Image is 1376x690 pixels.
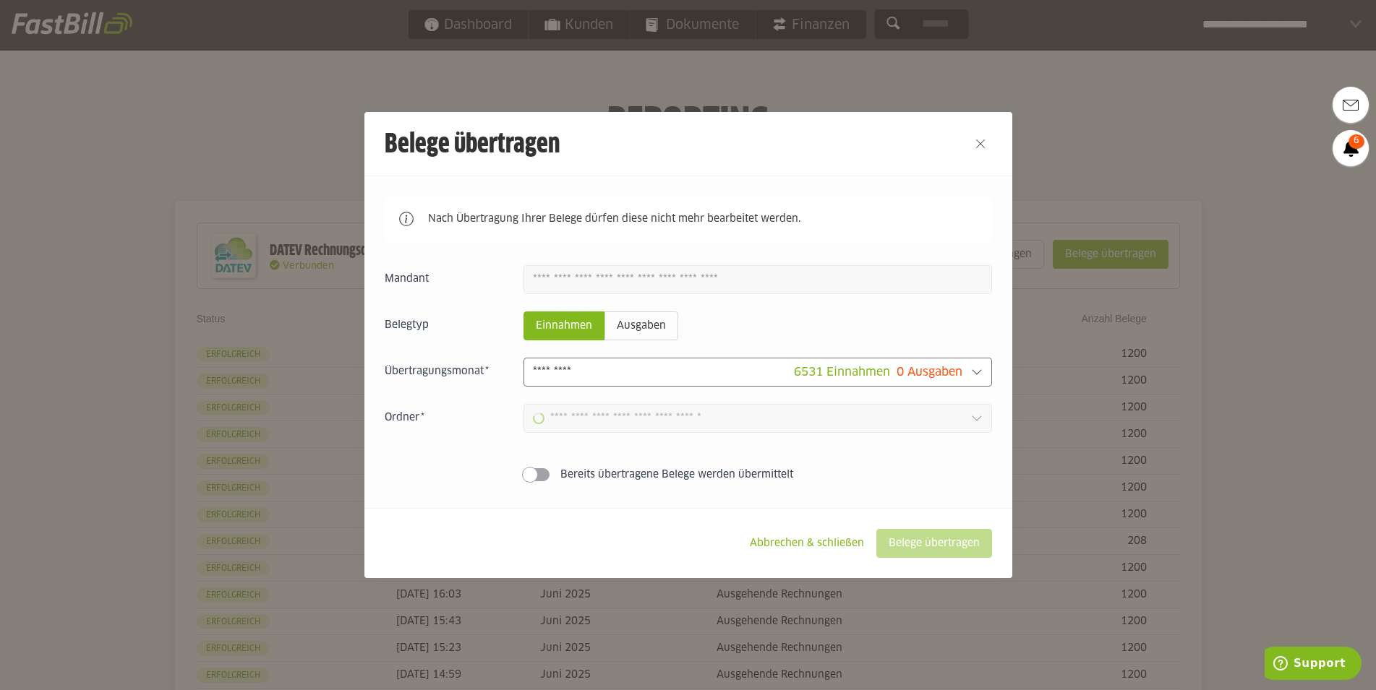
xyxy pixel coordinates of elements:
[794,366,890,378] span: 6531 Einnahmen
[604,311,678,340] sl-radio-button: Ausgaben
[1265,647,1362,683] iframe: Öffnet ein Widget, in dem Sie weitere Informationen finden
[897,366,962,378] span: 0 Ausgaben
[1349,134,1364,149] span: 6
[738,529,876,558] sl-button: Abbrechen & schließen
[524,311,604,340] sl-radio-button: Einnahmen
[1333,130,1369,166] a: 6
[876,529,992,558] sl-button: Belege übertragen
[385,467,992,482] sl-switch: Bereits übertragene Belege werden übermittelt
